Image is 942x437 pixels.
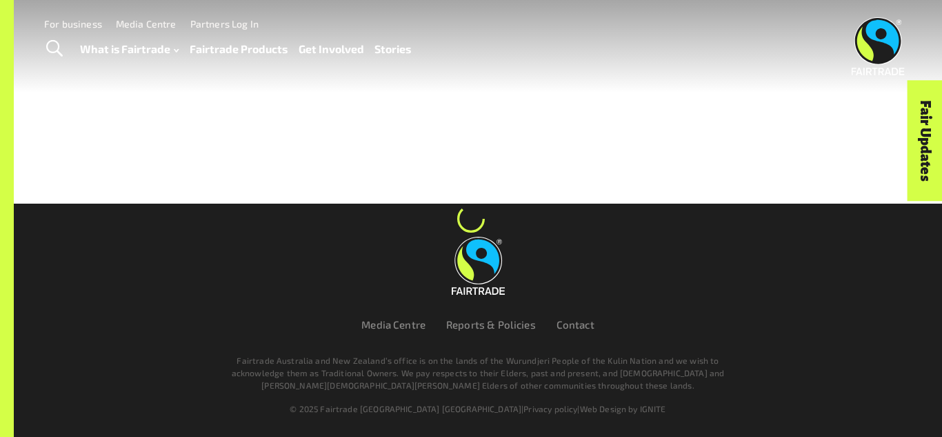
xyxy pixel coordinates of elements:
a: Web Design by IGNITE [580,404,666,414]
a: Reports & Policies [446,318,536,331]
a: Privacy policy [523,404,577,414]
a: Contact [557,318,594,331]
a: Media Centre [361,318,425,331]
a: Toggle Search [37,32,71,66]
a: Get Involved [299,39,364,59]
a: Media Centre [116,18,177,30]
a: Fairtrade Products [190,39,288,59]
img: Fairtrade Australia New Zealand logo [452,237,505,295]
a: Stories [374,39,411,59]
img: Fairtrade Australia New Zealand logo [852,17,905,75]
a: For business [44,18,102,30]
a: Partners Log In [190,18,259,30]
div: | | [100,402,856,415]
p: Fairtrade Australia and New Zealand’s office is on the lands of the Wurundjeri People of the Kuli... [228,354,728,391]
a: What is Fairtrade [80,39,179,59]
span: © 2025 Fairtrade [GEOGRAPHIC_DATA] [GEOGRAPHIC_DATA] [290,404,521,414]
